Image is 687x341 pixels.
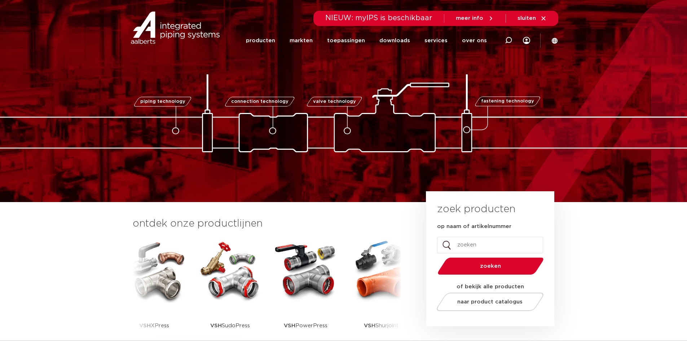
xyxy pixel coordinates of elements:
[437,237,543,253] input: zoeken
[462,27,487,54] a: over ons
[313,99,356,104] span: valve technology
[284,323,295,328] strong: VSH
[379,27,410,54] a: downloads
[140,99,185,104] span: piping technology
[435,257,546,275] button: zoeken
[139,323,151,328] strong: VSH
[518,16,536,21] span: sluiten
[456,263,525,269] span: zoeken
[364,323,375,328] strong: VSH
[231,99,288,104] span: connection technology
[518,15,547,22] a: sluiten
[435,293,545,311] a: naar product catalogus
[481,99,534,104] span: fastening technology
[210,323,222,328] strong: VSH
[133,217,402,231] h3: ontdek onze productlijnen
[456,15,494,22] a: meer info
[424,27,448,54] a: services
[457,299,523,305] span: naar product catalogus
[246,27,487,54] nav: Menu
[437,202,515,217] h3: zoek producten
[523,32,530,48] div: my IPS
[457,284,524,289] strong: of bekijk alle producten
[290,27,313,54] a: markten
[246,27,275,54] a: producten
[456,16,483,21] span: meer info
[325,14,432,22] span: NIEUW: myIPS is beschikbaar
[437,223,511,230] label: op naam of artikelnummer
[327,27,365,54] a: toepassingen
